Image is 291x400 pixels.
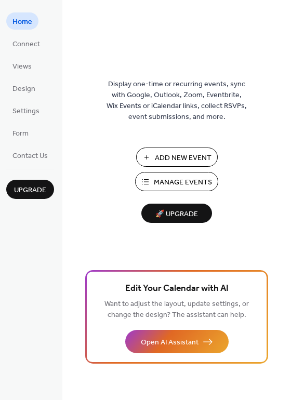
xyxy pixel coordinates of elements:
[148,207,206,221] span: 🚀 Upgrade
[12,17,32,28] span: Home
[6,57,38,74] a: Views
[12,84,35,95] span: Design
[141,204,212,223] button: 🚀 Upgrade
[12,39,40,50] span: Connect
[6,12,38,30] a: Home
[155,153,211,164] span: Add New Event
[107,79,247,123] span: Display one-time or recurring events, sync with Google, Outlook, Zoom, Eventbrite, Wix Events or ...
[12,128,29,139] span: Form
[12,61,32,72] span: Views
[6,79,42,97] a: Design
[6,146,54,164] a: Contact Us
[135,172,218,191] button: Manage Events
[12,106,39,117] span: Settings
[136,148,218,167] button: Add New Event
[104,297,249,322] span: Want to adjust the layout, update settings, or change the design? The assistant can help.
[6,35,46,52] a: Connect
[125,330,229,353] button: Open AI Assistant
[6,102,46,119] a: Settings
[6,124,35,141] a: Form
[154,177,212,188] span: Manage Events
[6,180,54,199] button: Upgrade
[14,185,46,196] span: Upgrade
[125,282,229,296] span: Edit Your Calendar with AI
[12,151,48,162] span: Contact Us
[141,337,199,348] span: Open AI Assistant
